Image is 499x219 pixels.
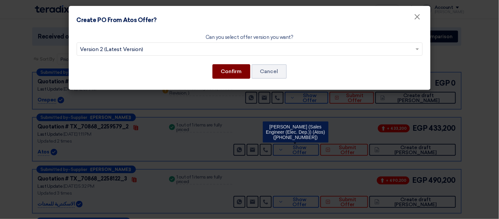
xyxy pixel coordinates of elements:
[409,11,426,24] button: Close
[414,12,421,25] span: ×
[252,64,287,79] button: Cancel
[206,34,293,41] label: Can you select offer version you want?
[77,16,157,25] h4: Create PO From Atos Offer?
[212,64,250,79] button: Confirm
[263,122,329,143] div: [PERSON_NAME] (Sales Engineer (Elec. Dep.)) (Atos) ([PHONE_NUMBER])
